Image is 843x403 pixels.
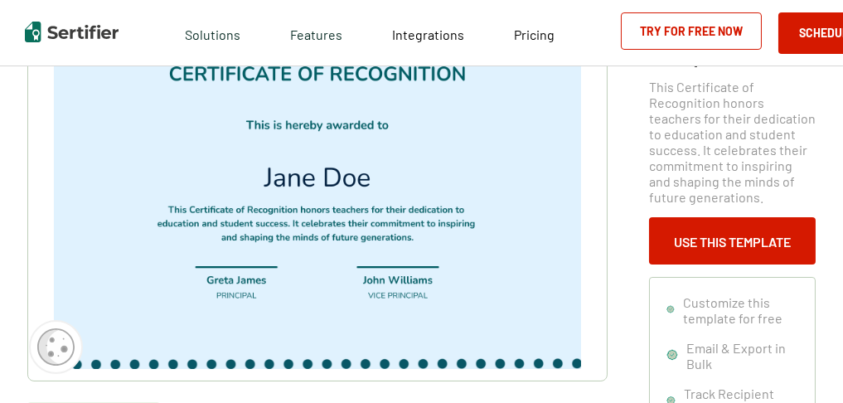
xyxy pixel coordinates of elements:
[290,22,342,43] span: Features
[514,27,555,42] span: Pricing
[392,27,464,42] span: Integrations
[37,328,75,366] img: Cookie Popup Icon
[683,294,798,326] span: Customize this template for free
[25,22,119,42] img: Sertifier | Digital Credentialing Platform
[649,79,816,205] span: This Certificate of Recognition honors teachers for their dedication to education and student suc...
[649,217,816,265] button: Use This Template
[392,22,464,43] a: Integrations
[514,22,555,43] a: Pricing
[760,323,843,403] iframe: Chat Widget
[686,340,798,371] span: Email & Export in Bulk
[621,12,762,50] a: Try for Free Now
[185,22,240,43] span: Solutions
